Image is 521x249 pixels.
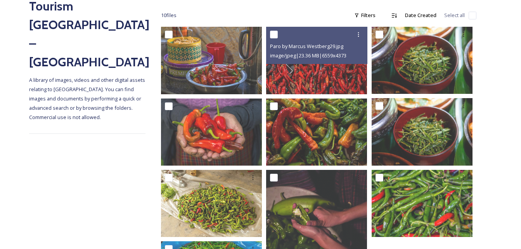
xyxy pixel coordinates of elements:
span: 10 file s [161,12,177,19]
span: A library of images, videos and other digital assets relating to [GEOGRAPHIC_DATA]. You can find ... [29,76,146,121]
img: Mongar and Dametshi 110723 by Amp Sripimanwat-49.jpg [372,27,473,94]
img: Mongar and Dametshi 110723 by Amp Sripimanwat-490.jpg [372,98,473,165]
img: Haa by Marcus Westberg8.jpg [161,98,262,165]
img: Mongar 100723 by Amp Sripimanwat-51.jpg [161,170,262,237]
img: Haa by Marcus Westberg9.jpg [161,27,262,94]
img: Paro by Marcus Westberg11.jpg [372,170,473,237]
span: Paro by Marcus Westberg29.jpg [270,43,343,50]
div: Filters [350,8,379,23]
span: Select all [444,12,465,19]
img: Marcus Westberg _ Thimphu43.jpg [266,98,367,165]
div: Date Created [401,8,440,23]
span: image/jpeg | 23.36 MB | 6559 x 4373 [270,52,346,59]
